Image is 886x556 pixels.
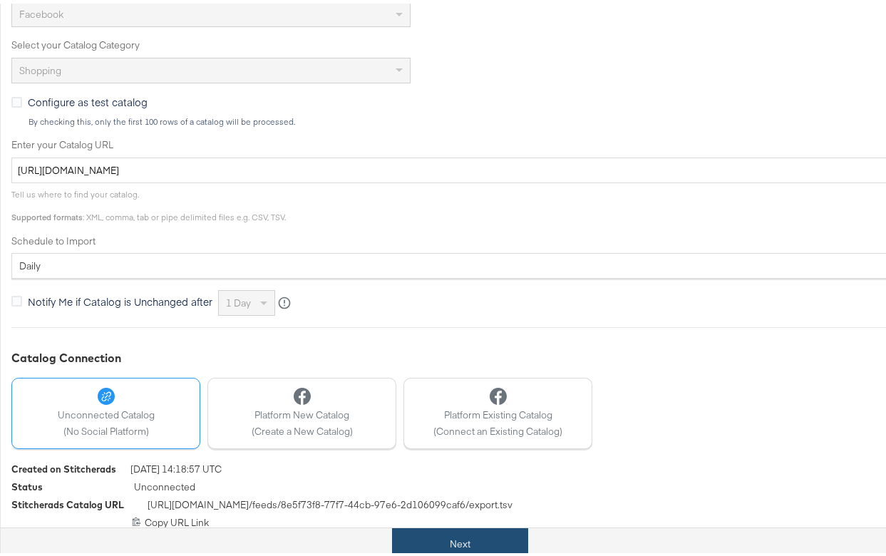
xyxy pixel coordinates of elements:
[11,495,124,508] div: Stitcherads Catalog URL
[58,421,155,435] span: (No Social Platform)
[226,293,251,306] span: 1 day
[11,374,200,446] button: Unconnected Catalog(No Social Platform)
[252,421,353,435] span: (Create a New Catalog)
[19,4,63,17] span: Facebook
[11,208,83,219] strong: Supported formats
[11,185,286,219] span: Tell us where to find your catalog. : XML, comma, tab or pipe delimited files e.g. CSV, TSV.
[403,374,592,446] button: Platform Existing Catalog(Connect an Existing Catalog)
[130,459,222,477] span: [DATE] 14:18:57 UTC
[11,477,43,490] div: Status
[58,405,155,418] span: Unconnected Catalog
[28,291,212,305] span: Notify Me if Catalog is Unchanged after
[19,256,41,269] span: daily
[11,459,116,473] div: Created on Stitcherads
[134,477,195,495] span: Unconnected
[252,405,353,418] span: Platform New Catalog
[28,91,148,105] span: Configure as test catalog
[148,495,512,513] span: [URL][DOMAIN_NAME] /feeds/ 8e5f73f8-77f7-44cb-97e6-2d106099caf6 /export.tsv
[207,374,396,446] button: Platform New Catalog(Create a New Catalog)
[433,405,562,418] span: Platform Existing Catalog
[433,421,562,435] span: (Connect an Existing Catalog)
[19,61,61,73] span: Shopping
